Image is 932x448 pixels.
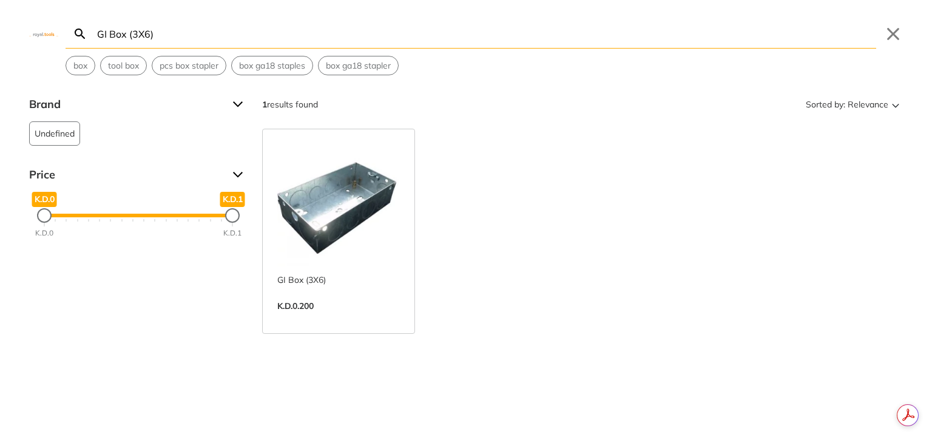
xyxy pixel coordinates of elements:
span: Relevance [848,95,888,114]
svg: Search [73,27,87,41]
svg: Sort [888,97,903,112]
span: Brand [29,95,223,114]
div: Maximum Price [225,208,240,223]
button: Close [883,24,903,44]
span: Undefined [35,122,75,145]
div: Suggestion: box [66,56,95,75]
span: box ga18 stapler [326,59,391,72]
button: Select suggestion: box ga18 staples [232,56,312,75]
div: Suggestion: box ga18 stapler [318,56,399,75]
span: box ga18 staples [239,59,305,72]
div: Minimum Price [37,208,52,223]
span: box [73,59,87,72]
span: Price [29,165,223,185]
div: K.D.1 [223,228,241,239]
span: pcs box stapler [160,59,218,72]
img: Close [29,31,58,36]
button: Select suggestion: tool box [101,56,146,75]
button: Undefined [29,121,80,146]
div: results found [262,95,318,114]
div: Suggestion: tool box [100,56,147,75]
button: Select suggestion: pcs box stapler [152,56,226,75]
button: Select suggestion: box [66,56,95,75]
span: tool box [108,59,139,72]
button: Sorted by:Relevance Sort [803,95,903,114]
div: Suggestion: box ga18 staples [231,56,313,75]
input: Search… [95,19,876,48]
strong: 1 [262,99,267,110]
div: K.D.0 [35,228,53,239]
div: Suggestion: pcs box stapler [152,56,226,75]
button: Select suggestion: box ga18 stapler [319,56,398,75]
